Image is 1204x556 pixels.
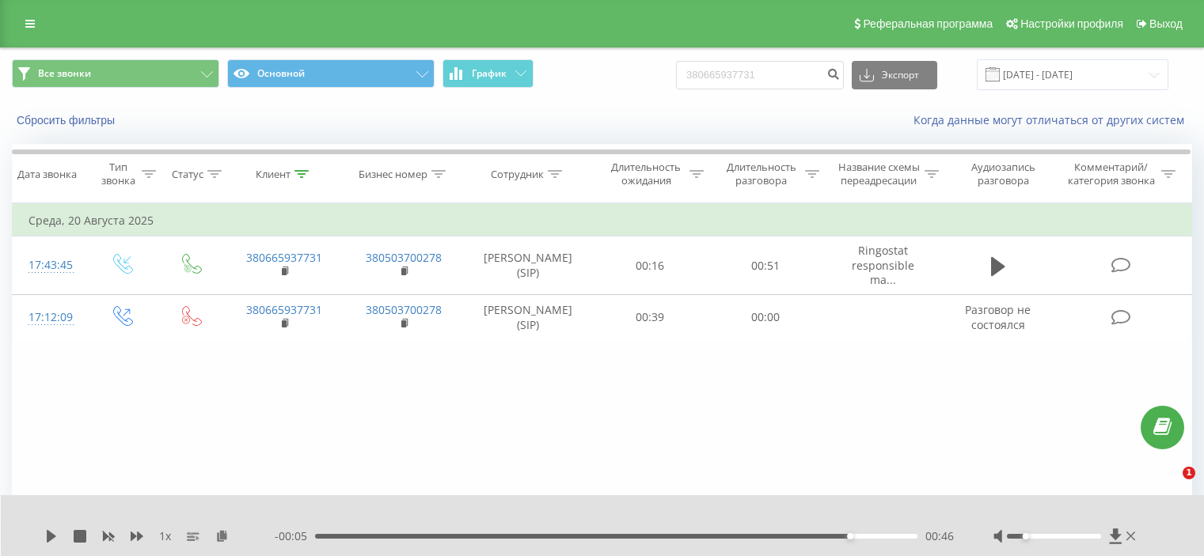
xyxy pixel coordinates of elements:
[28,302,70,333] div: 17:12:09
[593,236,708,295] td: 00:16
[708,294,822,340] td: 00:00
[17,168,77,181] div: Дата звонка
[159,528,171,544] span: 1 x
[957,161,1050,187] div: Аудиозапись разговора
[1022,533,1028,539] div: Accessibility label
[1149,17,1183,30] span: Выход
[1020,17,1123,30] span: Настройки профиля
[852,61,937,89] button: Экспорт
[1065,161,1157,187] div: Комментарий/категория звонка
[13,205,1192,236] td: Среда, 20 Августа 2025
[464,294,593,340] td: [PERSON_NAME] (SIP)
[1150,467,1188,505] iframe: Intercom live chat
[472,68,507,79] span: График
[366,250,442,265] a: 380503700278
[837,161,921,187] div: Название схемы переадресации
[12,59,219,88] button: Все звонки
[275,528,315,544] span: - 00:05
[246,250,322,265] a: 380665937731
[708,236,822,295] td: 00:51
[676,61,844,89] input: Поиск по номеру
[847,533,853,539] div: Accessibility label
[607,161,686,187] div: Длительность ожидания
[227,59,435,88] button: Основной
[464,236,593,295] td: [PERSON_NAME] (SIP)
[913,112,1192,127] a: Когда данные могут отличаться от других систем
[100,161,137,187] div: Тип звонка
[863,17,993,30] span: Реферальная программа
[965,302,1031,331] span: Разговор не состоялся
[12,113,123,127] button: Сбросить фильтры
[256,168,291,181] div: Клиент
[28,250,70,281] div: 17:43:45
[593,294,708,340] td: 00:39
[38,67,91,80] span: Все звонки
[366,302,442,317] a: 380503700278
[852,243,914,286] span: Ringostat responsible ma...
[925,528,954,544] span: 00:46
[722,161,801,187] div: Длительность разговора
[172,168,203,181] div: Статус
[442,59,534,88] button: График
[491,168,544,181] div: Сотрудник
[359,168,427,181] div: Бизнес номер
[246,302,322,317] a: 380665937731
[1183,467,1195,479] span: 1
